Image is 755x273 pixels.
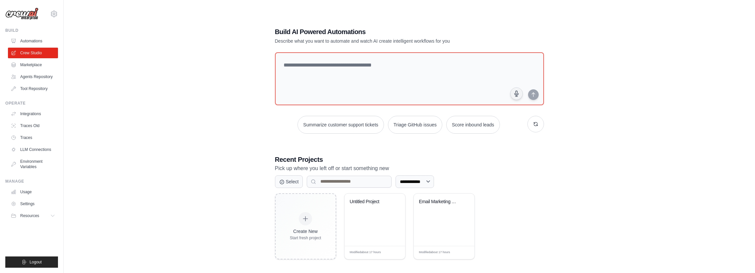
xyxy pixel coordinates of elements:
[389,250,395,255] span: Edit
[388,116,442,134] button: Triage GitHub issues
[290,228,321,235] div: Create New
[297,116,384,134] button: Summarize customer support tickets
[350,250,381,255] span: Modified about 17 hours
[8,156,58,172] a: Environment Variables
[275,164,544,173] p: Pick up where you left off or start something new
[510,87,523,100] button: Click to speak your automation idea
[8,132,58,143] a: Traces
[722,241,755,273] iframe: Chat Widget
[458,250,464,255] span: Edit
[419,250,450,255] span: Modified about 17 hours
[8,48,58,58] a: Crew Studio
[446,116,500,134] button: Score inbound leads
[419,199,459,205] div: Email Marketing Automation Suite
[8,83,58,94] a: Tool Repository
[8,120,58,131] a: Traces Old
[8,144,58,155] a: LLM Connections
[20,213,39,218] span: Resources
[527,116,544,132] button: Get new suggestions
[8,109,58,119] a: Integrations
[275,175,303,188] button: Select
[5,8,38,20] img: Logo
[275,38,498,44] p: Describe what you want to automate and watch AI create intelligent workflows for you
[275,155,544,164] h3: Recent Projects
[8,210,58,221] button: Resources
[350,199,390,205] div: Untitled Project
[8,199,58,209] a: Settings
[5,28,58,33] div: Build
[29,259,42,265] span: Logout
[275,27,498,36] h1: Build AI Powered Automations
[8,36,58,46] a: Automations
[5,179,58,184] div: Manage
[8,71,58,82] a: Agents Repository
[5,256,58,268] button: Logout
[290,235,321,241] div: Start fresh project
[8,187,58,197] a: Usage
[8,60,58,70] a: Marketplace
[5,101,58,106] div: Operate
